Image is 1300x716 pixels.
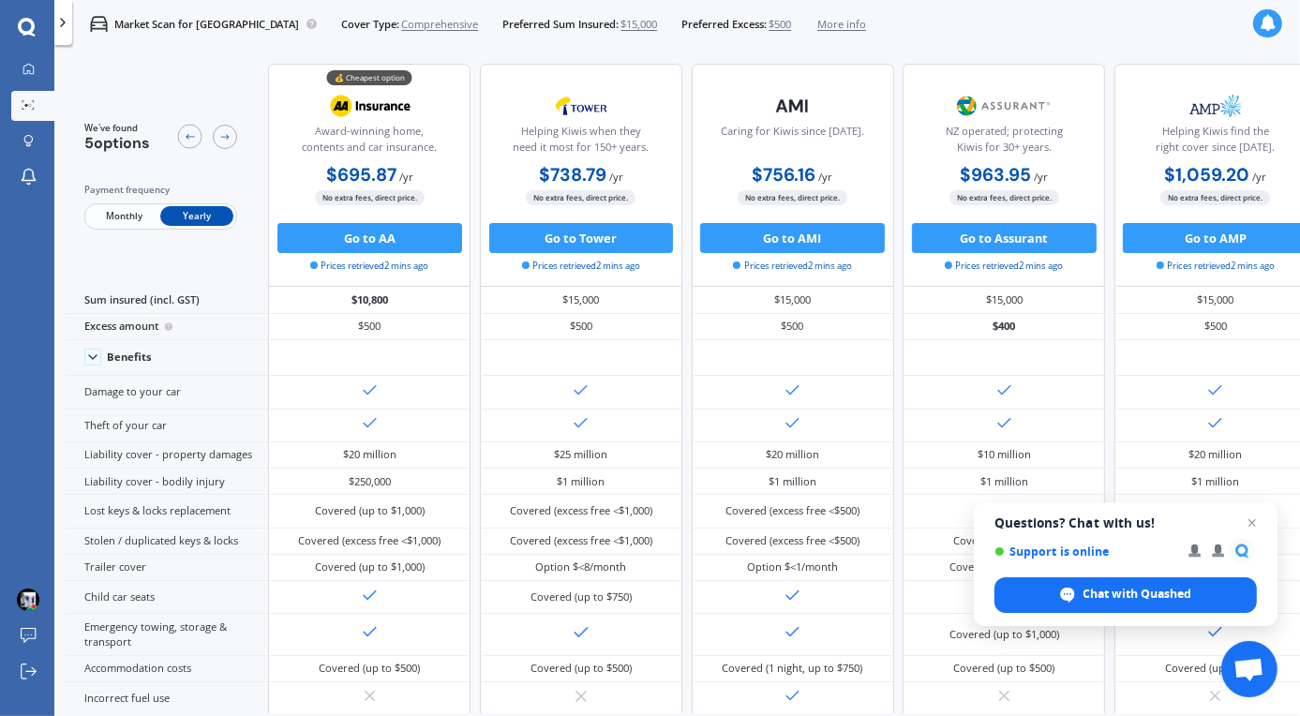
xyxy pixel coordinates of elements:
span: Comprehensive [402,17,479,32]
span: / yr [609,170,623,184]
span: / yr [1252,170,1266,184]
img: car.f15378c7a67c060ca3f3.svg [90,15,108,33]
span: Prices retrieved 2 mins ago [733,260,851,273]
div: Covered (excess free <$1,000) [510,503,652,518]
div: $1 million [557,474,605,489]
span: Yearly [160,206,233,226]
div: Payment frequency [84,183,237,198]
button: Go to Assurant [912,223,1097,253]
div: Covered (up to $500) [319,661,420,676]
div: Covered (excess free <$1,000) [510,533,652,548]
span: We've found [84,122,150,135]
div: Covered (up to $500) [953,533,1054,548]
div: Covered (up to $1,000) [949,559,1059,574]
div: Award-winning home, contents and car insurance. [281,124,457,161]
span: / yr [819,170,833,184]
div: Sum insured (incl. GST) [66,287,268,313]
span: Close chat [1241,512,1263,534]
button: Go to Tower [489,223,674,253]
b: $695.87 [326,163,396,186]
span: No extra fees, direct price. [315,190,425,204]
img: AMI-text-1.webp [743,87,843,125]
div: Covered (excess free <$500) [725,503,859,518]
b: $1,059.20 [1164,163,1249,186]
div: Helping Kiwis when they need it most for 150+ years. [493,124,669,161]
div: Liability cover - property damages [66,442,268,469]
div: $15,000 [903,287,1105,313]
button: Go to AMI [700,223,885,253]
span: Monthly [87,206,160,226]
div: $1 million [1191,474,1239,489]
div: Covered (up to $1,000) [315,503,425,518]
div: Emergency towing, storage & transport [66,614,268,655]
div: $250,000 [349,474,391,489]
div: $20 million [1188,447,1242,462]
span: Prices retrieved 2 mins ago [945,260,1063,273]
img: Assurant.png [954,87,1053,125]
div: 💰 Cheapest option [327,70,412,85]
b: $738.79 [539,163,606,186]
div: $500 [480,314,682,340]
div: $10 million [978,447,1031,462]
span: $15,000 [620,17,657,32]
span: Chat with Quashed [1083,586,1192,603]
div: Liability cover - bodily injury [66,469,268,495]
img: AMP.webp [1166,87,1265,125]
img: Tower.webp [531,87,631,125]
div: Covered (up to $500) [953,661,1054,676]
div: Incorrect fuel use [66,682,268,715]
div: Covered (up to $1,000) [315,559,425,574]
div: Open chat [1221,641,1278,697]
span: Prices retrieved 2 mins ago [522,260,640,273]
div: $500 [692,314,894,340]
div: Theft of your car [66,410,268,442]
span: No extra fees, direct price. [1160,190,1270,204]
button: Go to AA [277,223,462,253]
span: More info [817,17,866,32]
div: Chat with Quashed [994,577,1257,613]
div: Benefits [107,351,152,364]
span: Preferred Excess: [681,17,767,32]
div: Stolen / duplicated keys & locks [66,529,268,555]
div: Option $<1/month [747,559,838,574]
div: Covered (up to $500) [530,661,632,676]
div: Covered (up to $1,000) [949,627,1059,642]
div: NZ operated; protecting Kiwis for 30+ years. [916,124,1092,161]
div: Trailer cover [66,555,268,581]
div: Child car seats [66,581,268,614]
div: Covered (up to $750) [530,589,632,604]
div: Lost keys & locks replacement [66,495,268,528]
div: $15,000 [480,287,682,313]
div: Caring for Kiwis since [DATE]. [721,124,864,161]
div: $400 [903,314,1105,340]
div: Covered (excess free <$500) [725,533,859,548]
b: $963.95 [960,163,1031,186]
img: AA.webp [321,87,420,125]
img: picture [17,589,39,611]
span: 5 options [84,133,150,153]
div: $1 million [980,474,1028,489]
div: Covered (1 night, up to $750) [723,661,863,676]
div: $10,800 [268,287,471,313]
div: $20 million [766,447,819,462]
span: Questions? Chat with us! [994,515,1257,530]
div: $25 million [554,447,607,462]
div: Covered (excess free <$1,000) [298,533,441,548]
span: / yr [1034,170,1048,184]
span: No extra fees, direct price. [738,190,847,204]
span: Support is online [994,544,1175,559]
span: Cover Type: [341,17,399,32]
span: Preferred Sum Insured: [502,17,619,32]
p: Market Scan for [GEOGRAPHIC_DATA] [114,17,300,32]
div: Covered (up to $500) [1165,661,1266,676]
span: No extra fees, direct price. [526,190,635,204]
span: Prices retrieved 2 mins ago [1157,260,1275,273]
span: Prices retrieved 2 mins ago [310,260,428,273]
div: Option $<8/month [535,559,626,574]
div: $20 million [343,447,396,462]
span: / yr [399,170,413,184]
div: $15,000 [692,287,894,313]
div: Excess amount [66,314,268,340]
div: Accommodation costs [66,656,268,682]
div: $1 million [769,474,816,489]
